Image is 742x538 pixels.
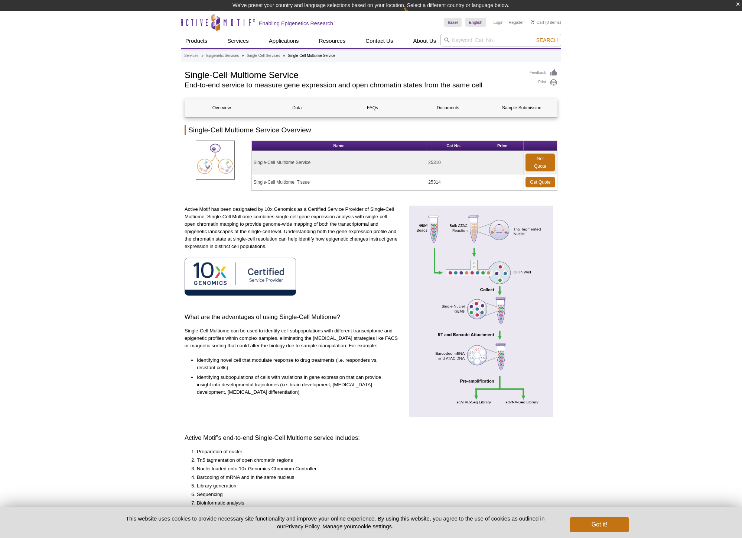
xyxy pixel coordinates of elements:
[247,52,280,59] a: Single-Cell Services
[197,374,391,396] li: Identifying subpopulations of cells with variations in gene expression that can provide insight i...
[505,18,507,27] li: |
[184,52,198,59] a: Services
[525,177,555,187] a: Get Quote
[426,174,481,190] td: 25314
[426,141,481,151] th: Cat No.
[570,517,629,532] button: Got it!
[288,54,335,58] li: Single-Cell Multiome Service
[508,20,524,25] a: Register
[315,34,350,48] a: Resources
[531,20,544,25] a: Cart
[530,69,557,77] a: Feedback
[242,54,244,58] li: »
[361,34,397,48] a: Contact Us
[185,125,557,135] h2: Single-Cell Multiome Service Overview
[185,99,258,117] a: Overview
[355,523,392,529] button: cookie settings
[185,82,522,88] h2: End-to-end service to measure gene expression and open chromatin states from the same cell​
[531,20,534,24] img: Your Cart
[494,20,504,25] a: Login
[252,174,426,190] td: Single-Cell Multiome, Tissue
[534,37,560,44] button: Search
[197,491,550,498] li: Sequencing
[197,474,550,481] li: Barcoding of mRNA and in the same nucleus​
[531,18,561,27] li: (0 items)
[185,258,296,295] img: 10X Genomics Certified Service Provider
[197,448,550,455] li: Preparation of nuclei​
[525,154,555,171] a: Get Quote
[440,34,561,46] input: Keyword, Cat. No.
[260,99,333,117] a: Data
[185,69,522,80] h1: Single-Cell Multiome Service
[197,499,550,507] li: Bioinformatic analysis
[536,37,558,43] span: Search
[259,20,333,27] h2: Enabling Epigenetics Research
[181,34,212,48] a: Products
[252,141,426,151] th: Name
[409,34,441,48] a: About Us
[223,34,253,48] a: Services
[465,18,486,27] a: English
[201,54,204,58] li: »
[426,151,481,174] td: 25310
[197,465,550,473] li: Nuclei loaded onto 10x Genomics Chromium Controller​
[197,482,550,490] li: Library generation
[283,54,285,58] li: »
[185,327,399,349] p: Single-Cell Multiome can be used to identify cell subpopulations with different transcriptome and...
[206,52,239,59] a: Epigenetic Services
[487,99,557,117] a: Sample Submission
[185,434,557,442] h3: Active Motif’s end-to-end Single-Cell Multiome service includes:​
[252,151,426,174] td: Single-Cell Multiome Service
[404,206,557,416] img: How the CUT&Tag Assay Works
[444,18,462,27] a: Israel
[197,457,550,464] li: Tn5 tagmentation of open chromatin regions
[264,34,303,48] a: Applications
[481,141,524,151] th: Price
[285,523,319,529] a: Privacy Policy
[113,515,557,530] p: This website uses cookies to provide necessary site functionality and improve your online experie...
[196,141,235,180] img: Single-Cell Multiome Service
[403,6,423,23] img: Change Here
[185,206,399,250] p: Active Motif has been designated by 10x Genomics as a Certified Service Provider of Single-Cell M...
[530,79,557,87] a: Print
[336,99,409,117] a: FAQs
[411,99,485,117] a: Documents
[197,357,391,371] li: Identifying novel cell that modulate response to drug treatments (i.e. responders vs. resistant c...
[185,313,399,322] h3: What are the advantages of using Single-Cell Multiome?​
